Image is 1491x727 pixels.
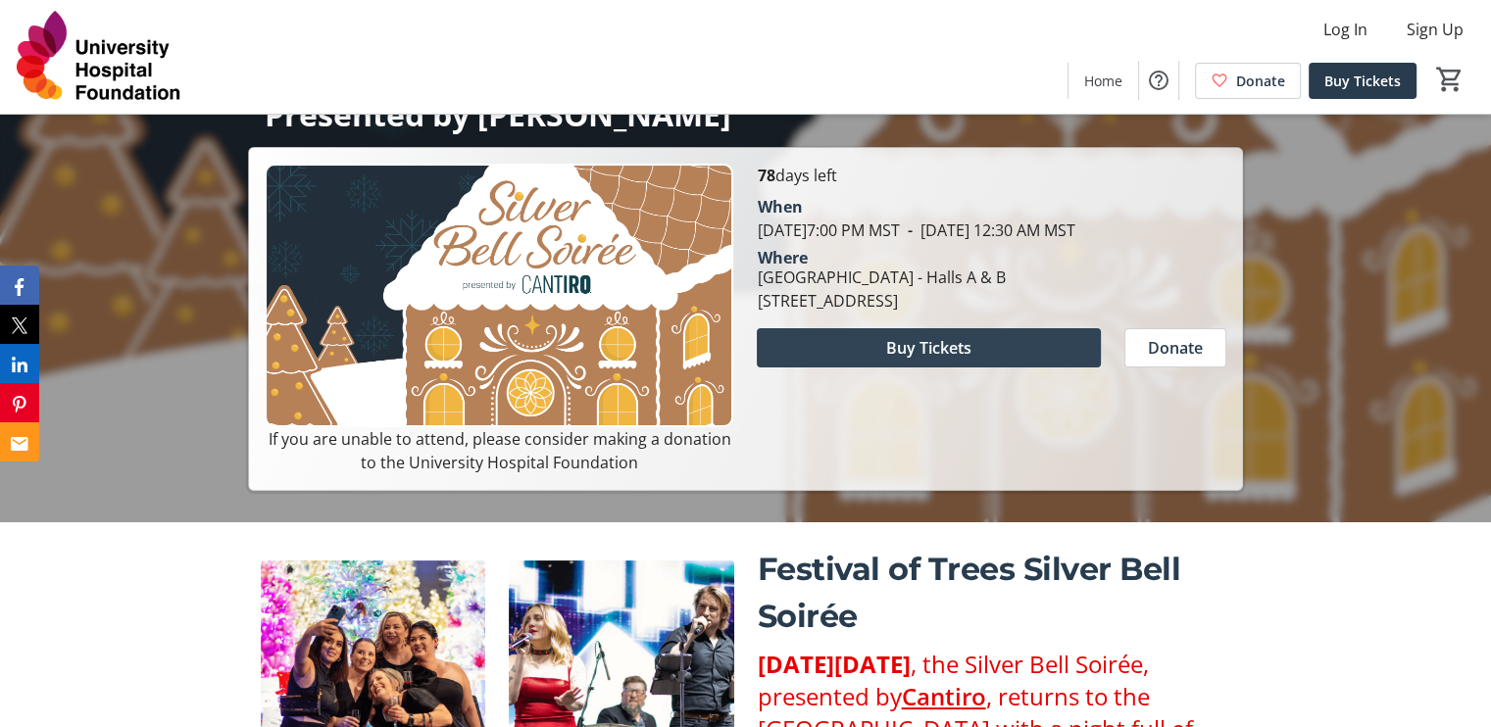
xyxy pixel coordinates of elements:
[1407,18,1464,41] span: Sign Up
[1195,63,1301,99] a: Donate
[1148,336,1203,360] span: Donate
[758,648,911,680] strong: [DATE][DATE]
[1309,63,1416,99] a: Buy Tickets
[1069,63,1138,99] a: Home
[265,427,733,474] p: If you are unable to attend, please consider making a donation to the University Hospital Foundation
[902,680,986,712] a: Cantiro
[757,219,899,241] span: [DATE] 7:00 PM MST
[899,219,1074,241] span: [DATE] 12:30 AM MST
[1324,71,1401,91] span: Buy Tickets
[1236,71,1285,91] span: Donate
[1084,71,1122,91] span: Home
[757,328,1100,367] button: Buy Tickets
[757,250,807,266] div: Where
[265,164,733,427] img: Campaign CTA Media Photo
[757,289,1005,313] div: [STREET_ADDRESS]
[1139,61,1178,100] button: Help
[264,97,1226,131] p: Presented by [PERSON_NAME]
[1124,328,1226,367] button: Donate
[899,219,919,241] span: -
[758,648,1149,712] span: , the Silver Bell Soirée, presented by
[757,266,1005,289] div: [GEOGRAPHIC_DATA] - Halls A & B
[12,8,186,106] img: University Hospital Foundation's Logo
[757,164,1225,187] p: days left
[1391,14,1479,45] button: Sign Up
[886,336,971,360] span: Buy Tickets
[1308,14,1383,45] button: Log In
[758,546,1231,640] p: Festival of Trees Silver Bell Soirée
[1323,18,1367,41] span: Log In
[757,165,774,186] span: 78
[757,195,802,218] div: When
[1432,62,1467,97] button: Cart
